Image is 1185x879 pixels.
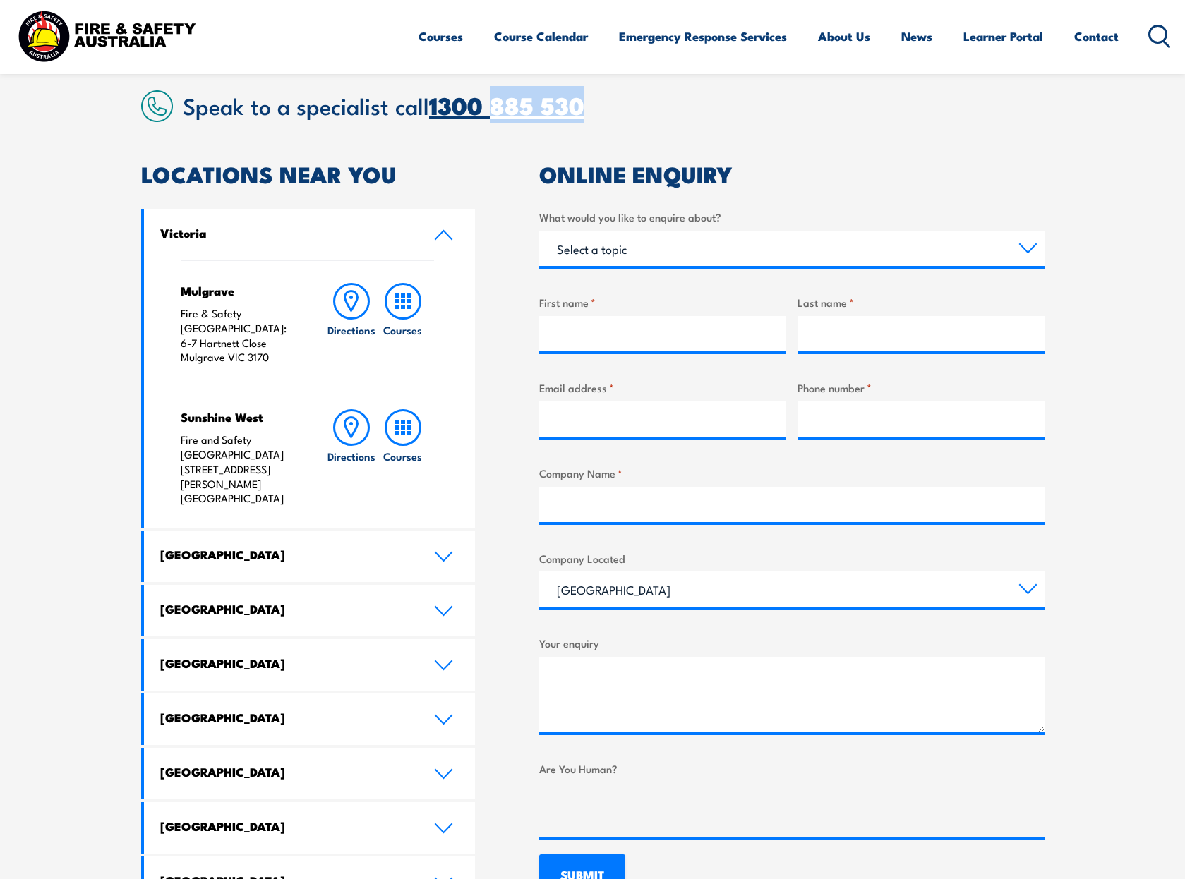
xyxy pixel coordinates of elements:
label: Email address [539,380,786,396]
h4: [GEOGRAPHIC_DATA] [160,601,413,617]
a: [GEOGRAPHIC_DATA] [144,748,476,799]
a: 1300 885 530 [429,86,584,123]
a: News [901,18,932,55]
label: Your enquiry [539,635,1045,651]
a: Course Calendar [494,18,588,55]
h6: Courses [383,449,422,463]
label: Company Name [539,465,1045,481]
a: Contact [1074,18,1119,55]
a: [GEOGRAPHIC_DATA] [144,693,476,745]
a: Courses [419,18,463,55]
a: [GEOGRAPHIC_DATA] [144,585,476,636]
h2: LOCATIONS NEAR YOU [141,164,476,183]
h6: Directions [327,322,375,337]
h2: ONLINE ENQUIRY [539,164,1045,183]
h4: Mulgrave [181,283,299,298]
a: About Us [818,18,870,55]
a: Victoria [144,209,476,260]
h4: [GEOGRAPHIC_DATA] [160,547,413,562]
h4: [GEOGRAPHIC_DATA] [160,764,413,780]
a: Courses [378,409,428,506]
h6: Directions [327,449,375,463]
p: Fire & Safety [GEOGRAPHIC_DATA]: 6-7 Hartnett Close Mulgrave VIC 3170 [181,306,299,365]
h4: [GEOGRAPHIC_DATA] [160,655,413,671]
label: Are You Human? [539,760,1045,777]
label: First name [539,294,786,310]
a: Learner Portal [963,18,1043,55]
a: Courses [378,283,428,365]
h4: Sunshine West [181,409,299,425]
label: What would you like to enquire about? [539,209,1045,225]
a: Emergency Response Services [619,18,787,55]
h2: Speak to a specialist call [183,92,1045,118]
a: [GEOGRAPHIC_DATA] [144,802,476,854]
h6: Courses [383,322,422,337]
a: [GEOGRAPHIC_DATA] [144,531,476,582]
iframe: reCAPTCHA [539,782,754,837]
label: Company Located [539,550,1045,566]
a: Directions [326,283,377,365]
a: [GEOGRAPHIC_DATA] [144,639,476,691]
p: Fire and Safety [GEOGRAPHIC_DATA] [STREET_ADDRESS][PERSON_NAME] [GEOGRAPHIC_DATA] [181,432,299,506]
h4: [GEOGRAPHIC_DATA] [160,710,413,725]
h4: [GEOGRAPHIC_DATA] [160,818,413,834]
a: Directions [326,409,377,506]
label: Phone number [798,380,1045,396]
label: Last name [798,294,1045,310]
h4: Victoria [160,225,413,241]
